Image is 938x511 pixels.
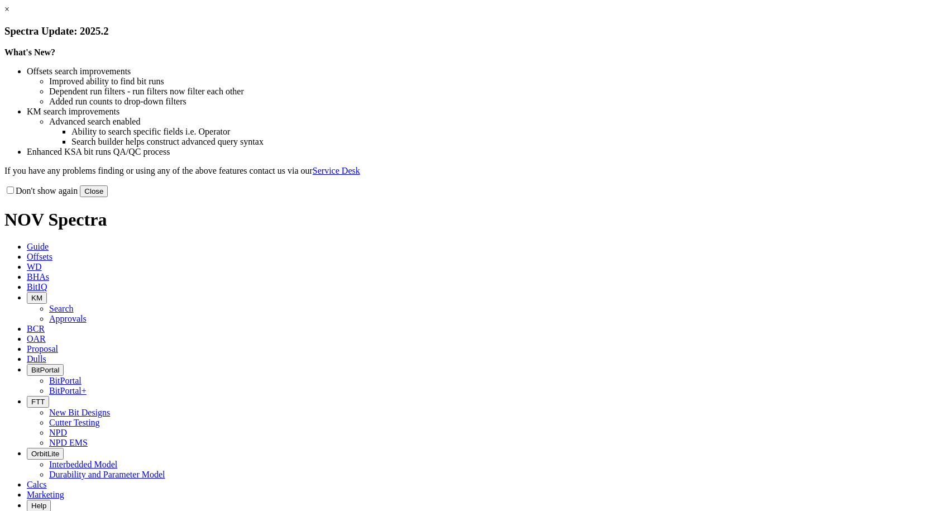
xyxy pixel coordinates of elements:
span: Dulls [27,354,46,364]
span: OrbitLite [31,450,59,458]
a: New Bit Designs [49,408,110,417]
li: Search builder helps construct advanced query syntax [71,137,934,147]
li: Offsets search improvements [27,66,934,77]
li: Ability to search specific fields i.e. Operator [71,127,934,137]
span: BCR [27,324,45,333]
a: NPD [49,428,67,437]
li: Enhanced KSA bit runs QA/QC process [27,147,934,157]
a: Service Desk [313,166,360,175]
span: BitPortal [31,366,59,374]
a: Interbedded Model [49,460,117,469]
span: BitIQ [27,282,47,292]
label: Don't show again [4,186,78,195]
li: KM search improvements [27,107,934,117]
a: Cutter Testing [49,418,100,427]
span: KM [31,294,42,302]
a: BitPortal+ [49,386,87,395]
li: Advanced search enabled [49,117,934,127]
span: Marketing [27,490,64,499]
a: Search [49,304,74,313]
span: Guide [27,242,49,251]
h3: Spectra Update: 2025.2 [4,25,934,37]
span: Offsets [27,252,52,261]
a: BitPortal [49,376,82,385]
span: Help [31,502,46,510]
h1: NOV Spectra [4,209,934,230]
li: Improved ability to find bit runs [49,77,934,87]
span: FTT [31,398,45,406]
li: Dependent run filters - run filters now filter each other [49,87,934,97]
input: Don't show again [7,187,14,194]
p: If you have any problems finding or using any of the above features contact us via our [4,166,934,176]
span: Calcs [27,480,47,489]
button: Close [80,185,108,197]
a: NPD EMS [49,438,88,447]
li: Added run counts to drop-down filters [49,97,934,107]
a: Approvals [49,314,87,323]
span: OAR [27,334,46,343]
a: × [4,4,9,14]
span: Proposal [27,344,58,354]
span: WD [27,262,42,271]
strong: What's New? [4,47,55,57]
a: Durability and Parameter Model [49,470,165,479]
span: BHAs [27,272,49,281]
